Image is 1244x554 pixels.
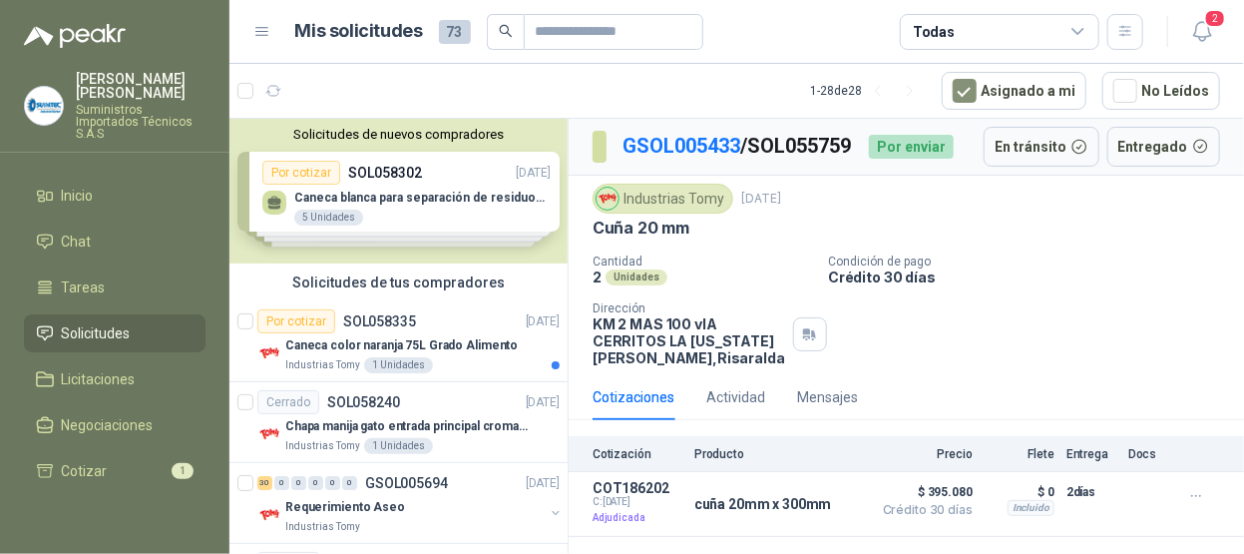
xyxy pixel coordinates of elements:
a: Inicio [24,177,206,215]
div: Todas [913,21,955,43]
a: Solicitudes [24,314,206,352]
p: Docs [1128,447,1168,461]
img: Company Logo [257,422,281,446]
div: 30 [257,476,272,490]
div: 0 [274,476,289,490]
p: Entrega [1066,447,1116,461]
div: Por enviar [869,135,954,159]
p: [DATE] [526,393,560,412]
a: Cotizar1 [24,452,206,490]
span: 2 [1204,9,1226,28]
div: Cerrado [257,390,319,414]
p: [DATE] [741,190,781,209]
div: Solicitudes de tus compradores [229,264,568,301]
h1: Mis solicitudes [295,17,423,46]
button: 2 [1184,14,1220,50]
div: 1 Unidades [364,357,433,373]
span: $ 395.080 [873,480,973,504]
div: Incluido [1008,500,1054,516]
p: [PERSON_NAME] [PERSON_NAME] [76,72,206,100]
span: Cotizar [62,460,108,482]
div: Unidades [606,270,667,285]
div: 0 [325,476,340,490]
div: Solicitudes de nuevos compradoresPor cotizarSOL058302[DATE] Caneca blanca para separación de resi... [229,119,568,264]
span: search [499,24,513,38]
p: Cotización [593,447,682,461]
p: Industrias Tomy [285,438,360,454]
div: 1 Unidades [364,438,433,454]
p: Cuña 20 mm [593,218,689,239]
p: Crédito 30 días [828,269,1236,285]
img: Company Logo [257,341,281,365]
p: Cantidad [593,255,812,269]
img: Company Logo [25,87,63,125]
div: 0 [291,476,306,490]
p: Condición de pago [828,255,1236,269]
a: CerradoSOL058240[DATE] Company LogoChapa manija gato entrada principal cromado mate llave de segu... [229,382,568,463]
img: Company Logo [597,188,619,210]
div: 1 - 28 de 28 [810,75,926,107]
div: Cotizaciones [593,386,674,408]
span: Licitaciones [62,368,136,390]
img: Company Logo [257,503,281,527]
p: Precio [873,447,973,461]
p: SOL058335 [343,314,416,328]
button: Entregado [1107,127,1221,167]
span: Crédito 30 días [873,504,973,516]
span: Tareas [62,277,106,298]
p: Caneca color naranja 75L Grado Alimento [285,336,518,355]
p: Producto [694,447,861,461]
span: 1 [172,463,194,479]
p: SOL058240 [327,395,400,409]
span: C: [DATE] [593,496,682,508]
button: Asignado a mi [942,72,1086,110]
p: Flete [985,447,1054,461]
a: Negociaciones [24,406,206,444]
p: Industrias Tomy [285,357,360,373]
p: [DATE] [526,312,560,331]
p: Industrias Tomy [285,519,360,535]
a: Por cotizarSOL058335[DATE] Company LogoCaneca color naranja 75L Grado AlimentoIndustrias Tomy1 Un... [229,301,568,382]
p: $ 0 [985,480,1054,504]
a: Tareas [24,269,206,306]
p: [DATE] [526,474,560,493]
p: GSOL005694 [365,476,448,490]
div: Actividad [706,386,765,408]
div: Por cotizar [257,309,335,333]
div: Mensajes [797,386,858,408]
p: Requerimiento Aseo [285,498,405,517]
span: Chat [62,231,92,253]
span: Negociaciones [62,414,154,436]
a: Licitaciones [24,360,206,398]
p: Suministros Importados Técnicos S.A.S [76,104,206,140]
p: Dirección [593,301,785,315]
span: Inicio [62,185,94,207]
img: Logo peakr [24,24,126,48]
p: COT186202 [593,480,682,496]
span: Solicitudes [62,322,131,344]
p: Chapa manija gato entrada principal cromado mate llave de seguridad [285,417,534,436]
div: Industrias Tomy [593,184,733,214]
p: cuña 20mm x 300mm [694,496,832,512]
p: 2 días [1066,480,1116,504]
a: 30 0 0 0 0 0 GSOL005694[DATE] Company LogoRequerimiento AseoIndustrias Tomy [257,471,564,535]
p: 2 [593,269,602,285]
a: GSOL005433 [622,134,740,158]
p: / SOL055759 [622,131,853,162]
div: 0 [342,476,357,490]
a: Chat [24,223,206,261]
button: Solicitudes de nuevos compradores [237,127,560,142]
p: Adjudicada [593,508,682,528]
span: 73 [439,20,471,44]
button: En tránsito [984,127,1099,167]
p: KM 2 MAS 100 vIA CERRITOS LA [US_STATE] [PERSON_NAME] , Risaralda [593,315,785,366]
button: No Leídos [1102,72,1220,110]
div: 0 [308,476,323,490]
